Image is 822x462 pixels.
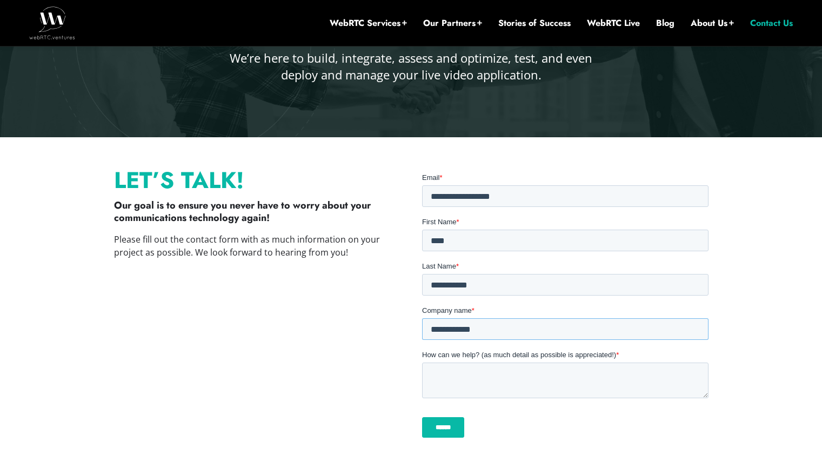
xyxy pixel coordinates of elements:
a: Contact Us [750,17,793,29]
a: Our Partners [423,17,482,29]
p: Please fill out the contact form with as much information on your project as possible. We look fo... [114,233,400,259]
img: WebRTC.ventures [29,6,75,39]
p: Let’s Talk! [114,172,400,189]
a: Blog [656,17,674,29]
a: WebRTC Services [330,17,407,29]
p: Our goal is to ensure you never have to worry about your communications technology again! [114,199,400,225]
a: Stories of Success [498,17,571,29]
p: We’re here to build, integrate, assess and optimize, test, and even deploy and manage your live v... [228,50,594,83]
iframe: The Complexity of WebRTC [114,270,400,431]
a: About Us [691,17,734,29]
a: WebRTC Live [587,17,640,29]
